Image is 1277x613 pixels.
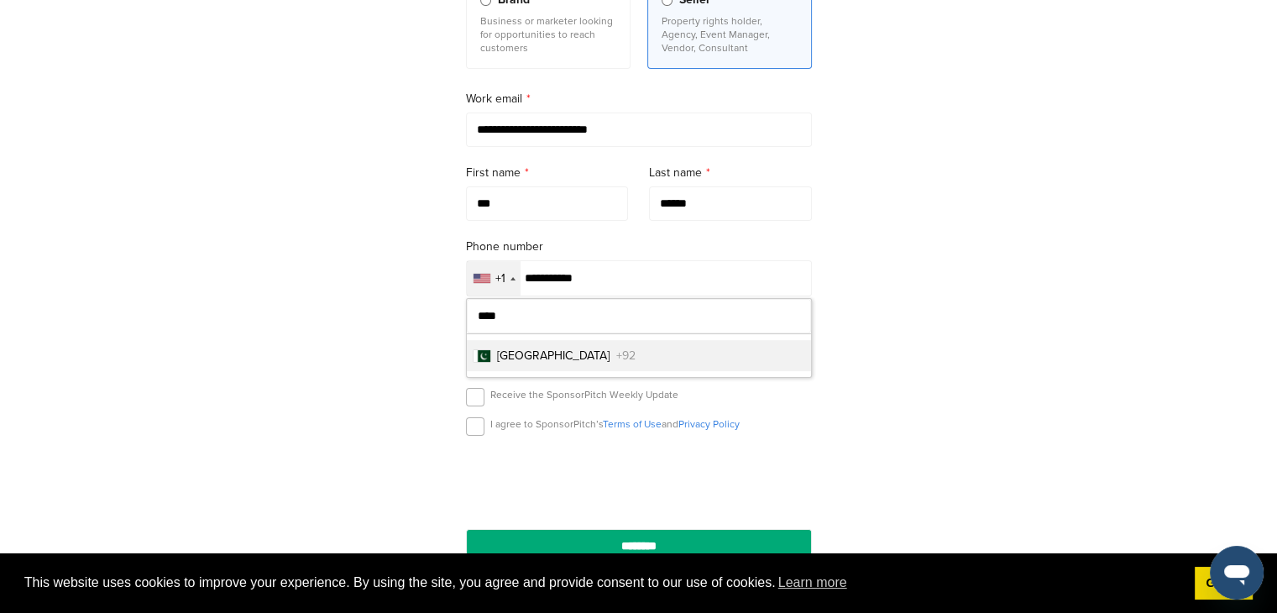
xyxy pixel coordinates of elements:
[24,570,1181,595] span: This website uses cookies to improve your experience. By using the site, you agree and provide co...
[678,418,740,430] a: Privacy Policy
[603,418,662,430] a: Terms of Use
[662,14,798,55] p: Property rights holder, Agency, Event Manager, Vendor, Consultant
[649,164,812,182] label: Last name
[616,347,636,364] span: +92
[490,388,678,401] p: Receive the SponsorPitch Weekly Update
[480,14,616,55] p: Business or marketer looking for opportunities to reach customers
[466,164,629,182] label: First name
[467,333,811,377] ul: List of countries
[466,90,812,108] label: Work email
[776,570,850,595] a: learn more about cookies
[490,417,740,431] p: I agree to SponsorPitch’s and
[1210,546,1264,600] iframe: Button to launch messaging window
[466,238,812,256] label: Phone number
[467,261,521,296] div: Selected country
[543,455,735,505] iframe: reCAPTCHA
[1195,567,1253,600] a: dismiss cookie message
[497,347,610,364] span: [GEOGRAPHIC_DATA]
[495,273,505,285] div: +1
